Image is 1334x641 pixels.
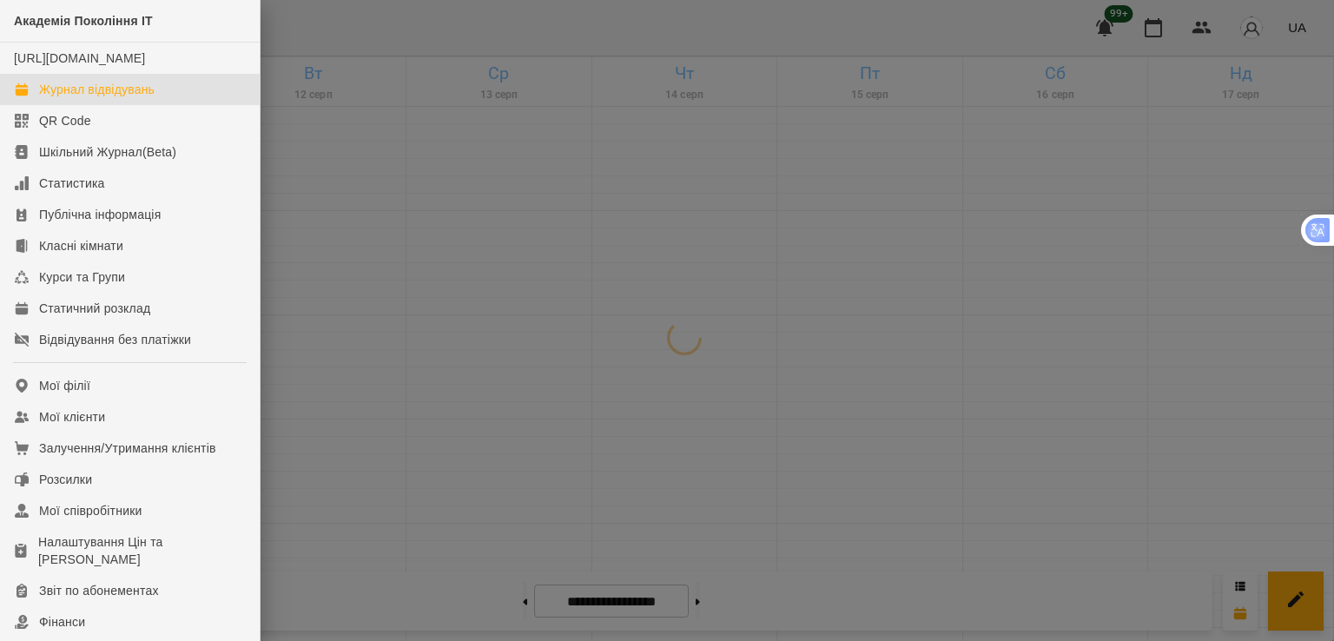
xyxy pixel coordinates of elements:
div: Звіт по абонементах [39,582,159,599]
div: Мої клієнти [39,408,105,426]
div: Шкільний Журнал(Beta) [39,143,176,161]
div: Класні кімнати [39,237,123,254]
div: Журнал відвідувань [39,81,155,98]
div: QR Code [39,112,91,129]
div: Статичний розклад [39,300,150,317]
div: Публічна інформація [39,206,161,223]
div: Налаштування Цін та [PERSON_NAME] [38,533,246,568]
span: Академія Покоління ІТ [14,14,153,28]
div: Курси та Групи [39,268,125,286]
div: Статистика [39,175,105,192]
div: Залучення/Утримання клієнтів [39,439,216,457]
div: Фінанси [39,613,85,631]
div: Мої співробітники [39,502,142,519]
a: [URL][DOMAIN_NAME] [14,51,145,65]
div: Мої філії [39,377,90,394]
div: Відвідування без платіжки [39,331,191,348]
div: Розсилки [39,471,92,488]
